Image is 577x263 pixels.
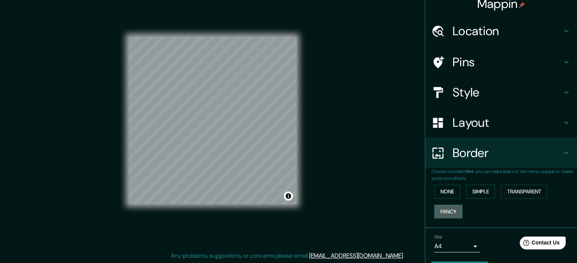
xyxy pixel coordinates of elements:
[453,23,562,39] h4: Location
[466,185,495,199] button: Simple
[434,234,442,240] label: Size
[405,251,407,260] div: .
[425,138,577,168] div: Border
[129,37,297,204] canvas: Map
[404,251,405,260] div: .
[284,191,293,201] button: Toggle attribution
[509,233,569,255] iframe: Help widget launcher
[453,115,562,130] h4: Layout
[434,240,480,252] div: A4
[431,168,577,182] p: Choose a border. : you can make layers of the frame opaque to create some cool effects.
[519,2,525,8] img: pin-icon.png
[425,16,577,46] div: Location
[465,168,473,174] b: Hint
[453,145,562,160] h4: Border
[309,252,403,260] a: [EMAIL_ADDRESS][DOMAIN_NAME]
[453,54,562,70] h4: Pins
[453,85,562,100] h4: Style
[171,251,404,260] p: Any problems, suggestions, or concerns please email .
[434,185,460,199] button: None
[434,205,462,219] button: Fancy
[425,47,577,77] div: Pins
[501,185,547,199] button: Transparent
[425,107,577,138] div: Layout
[425,77,577,107] div: Style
